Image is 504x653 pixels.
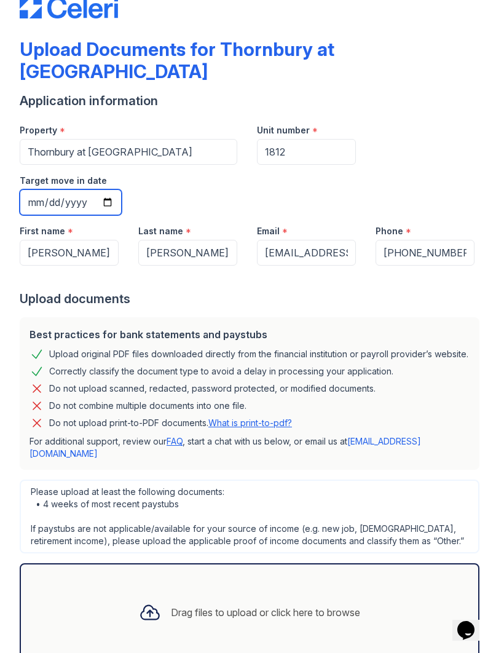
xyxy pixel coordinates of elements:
[20,92,484,109] div: Application information
[49,381,376,396] div: Do not upload scanned, redacted, password protected, or modified documents.
[20,480,479,553] div: Please upload at least the following documents: • 4 weeks of most recent paystubs If paystubs are...
[49,398,246,413] div: Do not combine multiple documents into one file.
[49,417,292,429] p: Do not upload print-to-PDF documents.
[30,435,470,460] p: For additional support, review our , start a chat with us below, or email us at
[257,225,280,237] label: Email
[257,124,310,137] label: Unit number
[138,225,183,237] label: Last name
[452,604,492,641] iframe: chat widget
[49,347,468,362] div: Upload original PDF files downloaded directly from the financial institution or payroll provider’...
[20,175,107,187] label: Target move in date
[20,290,484,307] div: Upload documents
[20,124,57,137] label: Property
[30,436,421,459] a: [EMAIL_ADDRESS][DOMAIN_NAME]
[20,225,65,237] label: First name
[171,605,360,620] div: Drag files to upload or click here to browse
[208,418,292,428] a: What is print-to-pdf?
[167,436,183,446] a: FAQ
[376,225,403,237] label: Phone
[30,327,470,342] div: Best practices for bank statements and paystubs
[20,38,484,82] div: Upload Documents for Thornbury at [GEOGRAPHIC_DATA]
[49,364,393,379] div: Correctly classify the document type to avoid a delay in processing your application.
